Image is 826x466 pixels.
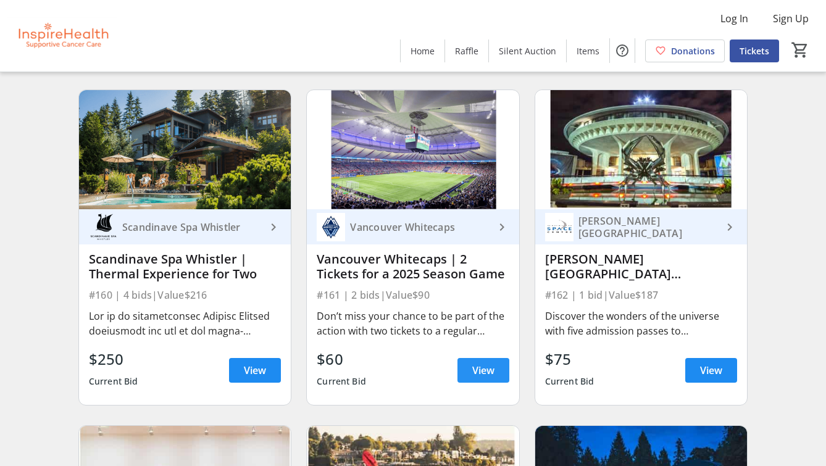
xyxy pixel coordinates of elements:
[645,40,725,62] a: Donations
[317,286,509,304] div: #161 | 2 bids | Value $90
[545,286,737,304] div: #162 | 1 bid | Value $187
[740,44,769,57] span: Tickets
[545,213,574,241] img: H.R. MacMillan Space Centre
[79,209,291,244] a: Scandinave Spa WhistlerScandinave Spa Whistler
[89,309,281,338] div: Lor ip do sitametconsec Adipisc Elitsed doeiusmodt inc utl et dol magna-aliquaen Adminimven Qui N...
[545,370,594,393] div: Current Bid
[89,348,138,370] div: $250
[574,215,722,239] div: [PERSON_NAME][GEOGRAPHIC_DATA]
[317,309,509,338] div: Don’t miss your chance to be part of the action with two tickets to a regular season Vancouver Wh...
[545,252,737,281] div: [PERSON_NAME][GEOGRAPHIC_DATA] ([GEOGRAPHIC_DATA]) | 5 Admission Passes
[472,363,494,378] span: View
[79,90,291,209] img: Scandinave Spa Whistler | Thermal Experience for Two
[685,358,737,383] a: View
[317,252,509,281] div: Vancouver Whitecaps | 2 Tickets for a 2025 Season Game
[411,44,435,57] span: Home
[545,348,594,370] div: $75
[720,11,748,26] span: Log In
[117,221,266,233] div: Scandinave Spa Whistler
[730,40,779,62] a: Tickets
[455,44,478,57] span: Raffle
[567,40,609,62] a: Items
[722,220,737,235] mat-icon: keyboard_arrow_right
[89,286,281,304] div: #160 | 4 bids | Value $216
[345,221,494,233] div: Vancouver Whitecaps
[307,90,519,209] img: Vancouver Whitecaps | 2 Tickets for a 2025 Season Game
[266,220,281,235] mat-icon: keyboard_arrow_right
[401,40,444,62] a: Home
[317,370,366,393] div: Current Bid
[763,9,819,28] button: Sign Up
[89,252,281,281] div: Scandinave Spa Whistler | Thermal Experience for Two
[671,44,715,57] span: Donations
[535,209,747,244] a: H.R. MacMillan Space Centre[PERSON_NAME][GEOGRAPHIC_DATA]
[244,363,266,378] span: View
[89,370,138,393] div: Current Bid
[577,44,599,57] span: Items
[700,363,722,378] span: View
[789,39,811,61] button: Cart
[499,44,556,57] span: Silent Auction
[545,309,737,338] div: Discover the wonders of the universe with five admission passes to [GEOGRAPHIC_DATA]’s renowned [...
[457,358,509,383] a: View
[773,11,809,26] span: Sign Up
[445,40,488,62] a: Raffle
[489,40,566,62] a: Silent Auction
[307,209,519,244] a: Vancouver WhitecapsVancouver Whitecaps
[494,220,509,235] mat-icon: keyboard_arrow_right
[610,38,635,63] button: Help
[535,90,747,209] img: H.R. MacMillan Space Centre (Vancouver) | 5 Admission Passes
[89,213,117,241] img: Scandinave Spa Whistler
[7,5,117,67] img: InspireHealth Supportive Cancer Care's Logo
[317,348,366,370] div: $60
[317,213,345,241] img: Vancouver Whitecaps
[229,358,281,383] a: View
[711,9,758,28] button: Log In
